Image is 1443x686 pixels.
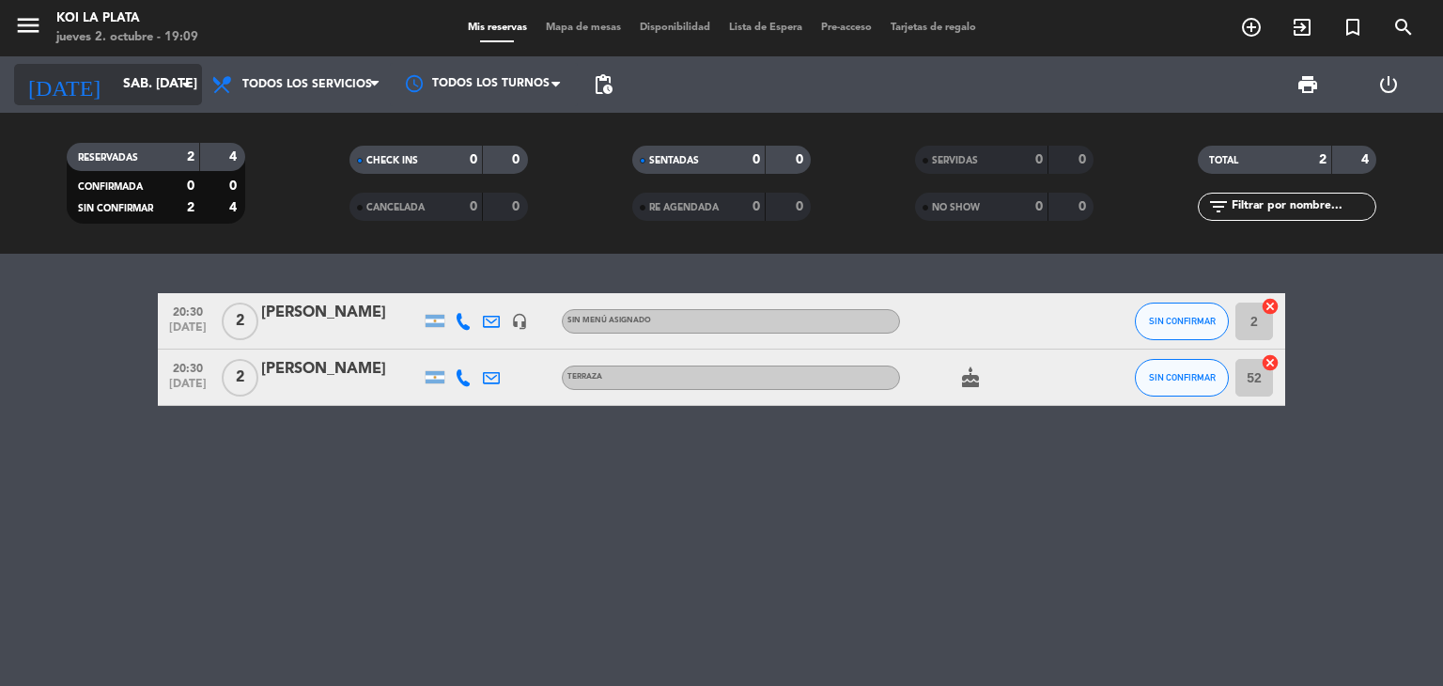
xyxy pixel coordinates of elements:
i: power_settings_new [1377,73,1400,96]
i: turned_in_not [1342,16,1364,39]
span: TOTAL [1209,156,1238,165]
button: SIN CONFIRMAR [1135,303,1229,340]
strong: 4 [1361,153,1373,166]
span: CANCELADA [366,203,425,212]
span: TERRAZA [567,373,602,381]
div: KOI LA PLATA [56,9,198,28]
span: 20:30 [164,356,211,378]
strong: 0 [1078,153,1090,166]
strong: 0 [512,153,523,166]
i: cancel [1261,297,1280,316]
div: [PERSON_NAME] [261,357,421,382]
strong: 4 [229,201,240,214]
strong: 2 [1319,153,1327,166]
span: [DATE] [164,321,211,343]
strong: 0 [1035,200,1043,213]
strong: 0 [470,153,477,166]
span: CHECK INS [366,156,418,165]
strong: 0 [1035,153,1043,166]
span: RESERVADAS [78,153,138,163]
span: Mapa de mesas [536,23,630,33]
strong: 0 [187,179,194,193]
strong: 0 [470,200,477,213]
span: SIN CONFIRMAR [1149,372,1216,382]
button: SIN CONFIRMAR [1135,359,1229,397]
i: headset_mic [511,313,528,330]
span: SIN CONFIRMAR [78,204,153,213]
i: add_circle_outline [1240,16,1263,39]
i: cancel [1261,353,1280,372]
span: SIN CONFIRMAR [1149,316,1216,326]
strong: 0 [229,179,240,193]
i: filter_list [1207,195,1230,218]
strong: 0 [753,200,760,213]
span: NO SHOW [932,203,980,212]
span: Lista de Espera [720,23,812,33]
i: [DATE] [14,64,114,105]
span: pending_actions [592,73,614,96]
strong: 4 [229,150,240,164]
button: menu [14,11,42,46]
span: 2 [222,303,258,340]
span: [DATE] [164,378,211,399]
span: 20:30 [164,300,211,321]
span: Mis reservas [458,23,536,33]
span: print [1296,73,1319,96]
strong: 0 [796,200,807,213]
span: SERVIDAS [932,156,978,165]
i: menu [14,11,42,39]
strong: 2 [187,201,194,214]
span: Pre-acceso [812,23,881,33]
i: search [1392,16,1415,39]
span: Tarjetas de regalo [881,23,985,33]
strong: 0 [796,153,807,166]
i: exit_to_app [1291,16,1313,39]
div: [PERSON_NAME] [261,301,421,325]
div: jueves 2. octubre - 19:09 [56,28,198,47]
input: Filtrar por nombre... [1230,196,1375,217]
strong: 0 [512,200,523,213]
i: cake [959,366,982,389]
span: CONFIRMADA [78,182,143,192]
span: RE AGENDADA [649,203,719,212]
strong: 2 [187,150,194,164]
span: Sin menú asignado [567,317,651,324]
span: Disponibilidad [630,23,720,33]
span: SENTADAS [649,156,699,165]
span: 2 [222,359,258,397]
span: Todos los servicios [242,78,372,91]
div: LOG OUT [1348,56,1429,113]
strong: 0 [753,153,760,166]
strong: 0 [1078,200,1090,213]
i: arrow_drop_down [175,73,197,96]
